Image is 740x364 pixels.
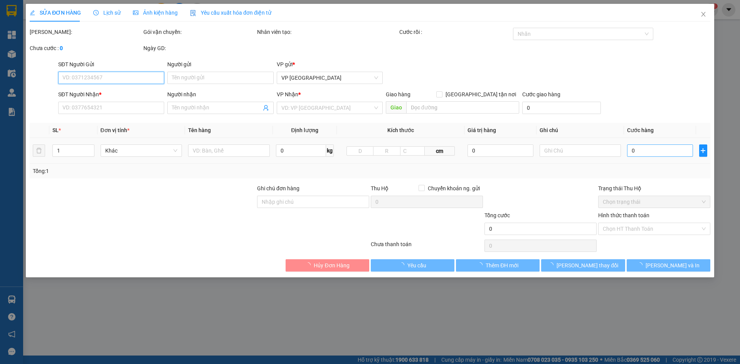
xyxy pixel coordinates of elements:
[93,10,99,15] span: clock-circle
[101,127,129,133] span: Đơn vị tính
[536,123,624,138] th: Ghi chú
[627,259,710,272] button: [PERSON_NAME] và In
[400,146,425,156] input: C
[33,144,45,157] button: delete
[468,127,496,133] span: Giá trị hàng
[291,127,318,133] span: Định lượng
[143,44,256,52] div: Ngày GD:
[557,261,618,270] span: [PERSON_NAME] thay đổi
[257,185,299,191] label: Ghi chú đơn hàng
[257,196,369,208] input: Ghi chú đơn hàng
[386,91,410,97] span: Giao hàng
[477,262,486,268] span: loading
[425,184,483,193] span: Chuyển khoản ng. gửi
[190,10,196,16] img: icon
[314,261,349,270] span: Hủy Đơn Hàng
[373,146,400,156] input: R
[167,60,273,69] div: Người gửi
[52,127,59,133] span: SL
[541,259,625,272] button: [PERSON_NAME] thay đổi
[93,10,121,16] span: Lịch sử
[257,28,398,36] div: Nhân viên tạo:
[637,262,646,268] span: loading
[190,10,271,16] span: Yêu cầu xuất hóa đơn điện tử
[326,144,334,157] span: kg
[442,90,519,99] span: [GEOGRAPHIC_DATA] tận nơi
[627,127,654,133] span: Cước hàng
[58,60,164,69] div: SĐT Người Gửi
[263,105,269,111] span: user-add
[386,101,406,114] span: Giao
[371,259,454,272] button: Yêu cầu
[387,127,414,133] span: Kích thước
[370,240,484,253] div: Chưa thanh toán
[598,212,649,218] label: Hình thức thanh toán
[540,144,621,157] input: Ghi Chú
[456,259,540,272] button: Thêm ĐH mới
[30,10,35,15] span: edit
[133,10,138,15] span: picture
[399,28,511,36] div: Cước rồi :
[548,262,557,268] span: loading
[646,261,700,270] span: [PERSON_NAME] và In
[693,4,714,25] button: Close
[167,90,273,99] div: Người nhận
[30,10,81,16] span: SỬA ĐƠN HÀNG
[598,184,710,193] div: Trạng thái Thu Hộ
[30,44,142,52] div: Chưa cước :
[81,45,151,61] div: Nhận: Văn phòng [GEOGRAPHIC_DATA]
[700,148,707,154] span: plus
[286,259,369,272] button: Hủy Đơn Hàng
[371,185,388,191] span: Thu Hộ
[33,167,286,175] div: Tổng: 1
[407,261,426,270] span: Yêu cầu
[105,145,178,156] span: Khác
[143,28,256,36] div: Gói vận chuyển:
[486,261,518,270] span: Thêm ĐH mới
[522,91,560,97] label: Cước giao hàng
[699,144,707,157] button: plus
[188,144,270,157] input: VD: Bàn, Ghế
[399,262,407,268] span: loading
[700,11,706,17] span: close
[425,146,455,156] span: cm
[277,60,383,69] div: VP gửi
[58,90,164,99] div: SĐT Người Nhận
[305,262,314,268] span: loading
[484,212,510,218] span: Tổng cước
[188,127,211,133] span: Tên hàng
[406,101,519,114] input: Dọc đường
[6,45,77,61] div: Gửi: VP [GEOGRAPHIC_DATA]
[277,91,298,97] span: VP Nhận
[281,72,378,84] span: VP Đà Lạt
[30,28,142,36] div: [PERSON_NAME]:
[60,45,63,51] b: 0
[522,102,601,114] input: Cước giao hàng
[346,146,374,156] input: D
[603,196,706,208] span: Chọn trạng thái
[133,10,178,16] span: Ảnh kiện hàng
